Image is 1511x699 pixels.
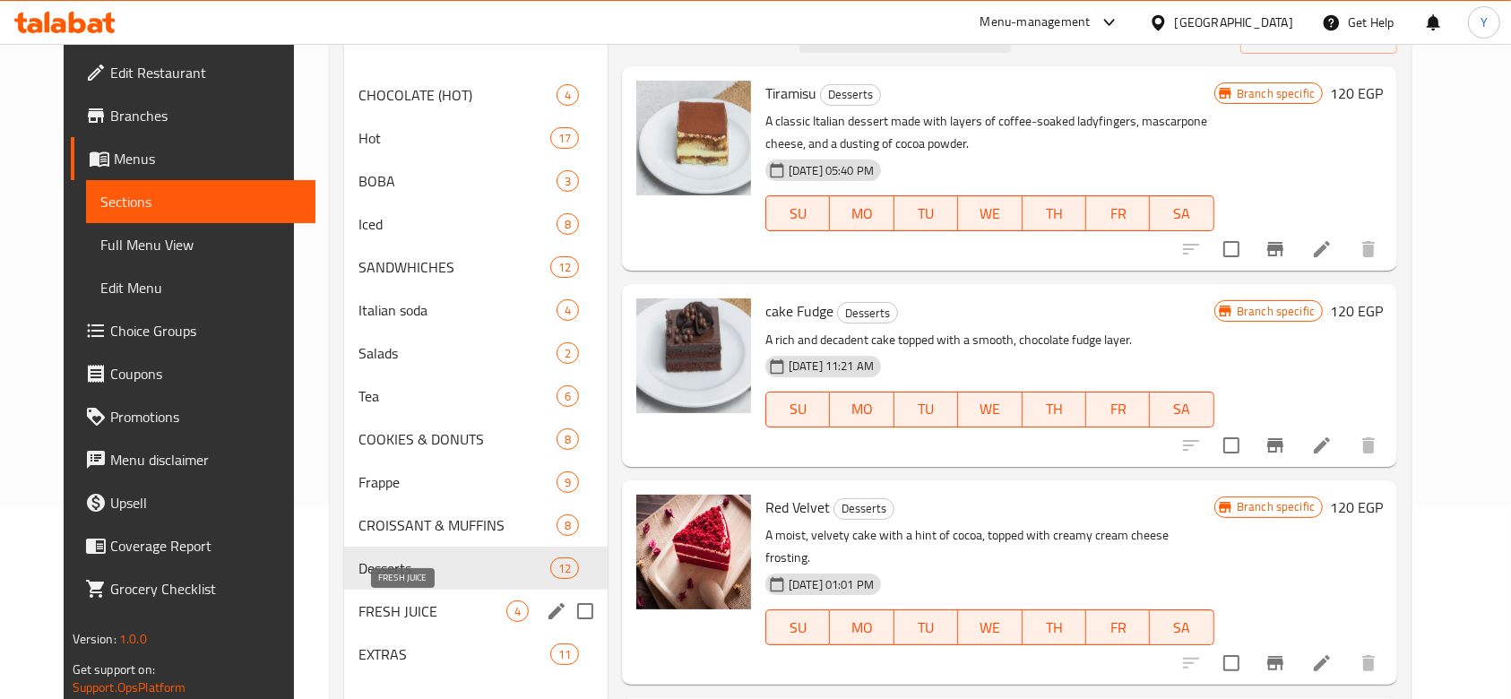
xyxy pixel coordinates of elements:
span: Menus [114,148,302,169]
span: 2 [557,345,578,362]
span: TH [1030,201,1079,227]
span: Tiramisu [765,80,816,107]
span: Salads [358,342,557,364]
div: items [550,643,579,665]
h6: 120 EGP [1330,81,1383,106]
span: CROISSANT & MUFFINS [358,514,557,536]
div: items [557,84,579,106]
a: Support.OpsPlatform [73,676,186,699]
span: SA [1157,396,1206,422]
a: Coupons [71,352,316,395]
div: Hot17 [344,116,608,160]
span: FR [1093,396,1143,422]
a: Coverage Report [71,524,316,567]
div: CHOCOLATE (HOT)4 [344,73,608,116]
span: Tea [358,385,557,407]
button: Branch-specific-item [1254,642,1297,685]
button: delete [1347,642,1390,685]
span: 6 [557,388,578,405]
span: Desserts [838,303,897,324]
button: FR [1086,609,1150,645]
div: FRESH JUICE4edit [344,590,608,633]
div: BOBA [358,170,557,192]
span: 8 [557,216,578,233]
button: SA [1150,609,1213,645]
div: EXTRAS11 [344,633,608,676]
span: Branch specific [1230,498,1322,515]
div: items [557,170,579,192]
span: Iced [358,213,557,235]
span: Edit Menu [100,277,302,298]
span: WE [965,396,1015,422]
button: edit [543,598,570,625]
span: Branches [110,105,302,126]
span: MO [837,396,886,422]
h6: 120 EGP [1330,495,1383,520]
a: Choice Groups [71,309,316,352]
button: WE [958,392,1022,427]
span: 8 [557,517,578,534]
span: TH [1030,615,1079,641]
div: Desserts [833,498,894,520]
h2: Menu sections [351,23,470,50]
a: Edit menu item [1311,652,1333,674]
span: SU [773,201,823,227]
button: SU [765,392,830,427]
span: Red Velvet [765,494,830,521]
button: TU [894,609,958,645]
div: Menu-management [980,12,1091,33]
button: TH [1023,609,1086,645]
span: 3 [557,173,578,190]
div: Tea6 [344,375,608,418]
button: Branch-specific-item [1254,228,1297,271]
p: A rich and decadent cake topped with a smooth, chocolate fudge layer. [765,329,1214,351]
button: FR [1086,195,1150,231]
span: TU [902,615,951,641]
a: Upsell [71,481,316,524]
div: items [550,557,579,579]
span: Coupons [110,363,302,384]
span: TH [1030,396,1079,422]
div: COOKIES & DONUTS8 [344,418,608,461]
span: Desserts [358,557,549,579]
div: items [557,385,579,407]
button: Branch-specific-item [1254,424,1297,467]
span: 4 [557,302,578,319]
button: TU [894,392,958,427]
span: CHOCOLATE (HOT) [358,84,557,106]
a: Edit menu item [1311,435,1333,456]
div: Salads2 [344,332,608,375]
span: Version: [73,627,117,651]
span: Italian soda [358,299,557,321]
button: MO [830,392,894,427]
div: CROISSANT & MUFFINS8 [344,504,608,547]
a: Grocery Checklist [71,567,316,610]
div: Iced8 [344,203,608,246]
button: delete [1347,424,1390,467]
span: MO [837,201,886,227]
span: SA [1157,615,1206,641]
span: 1.0.0 [119,627,147,651]
h6: 120 EGP [1330,298,1383,324]
img: Tiramisu [636,81,751,195]
span: Sections [100,191,302,212]
span: Promotions [110,406,302,427]
a: Edit Menu [86,266,316,309]
span: Grocery Checklist [110,578,302,600]
button: delete [1347,228,1390,271]
button: MO [830,609,894,645]
span: Select to update [1213,644,1250,682]
div: items [557,428,579,450]
button: SU [765,609,830,645]
div: SANDWHICHES [358,256,549,278]
a: Edit menu item [1311,238,1333,260]
a: Full Menu View [86,223,316,266]
span: 4 [557,87,578,104]
div: items [550,256,579,278]
span: EXTRAS [358,643,549,665]
button: TH [1023,392,1086,427]
span: Coverage Report [110,535,302,557]
span: [DATE] 05:40 PM [781,162,881,179]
